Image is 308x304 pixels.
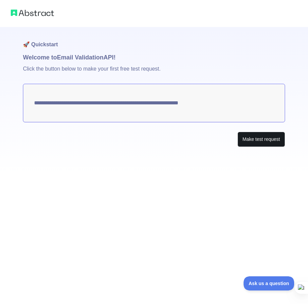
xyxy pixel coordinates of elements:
[11,8,54,18] img: Abstract logo
[23,53,285,62] h1: Welcome to Email Validation API!
[237,132,285,147] button: Make test request
[244,276,295,290] iframe: Toggle Customer Support
[23,27,285,53] h1: 🚀 Quickstart
[23,62,285,84] p: Click the button below to make your first free test request.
